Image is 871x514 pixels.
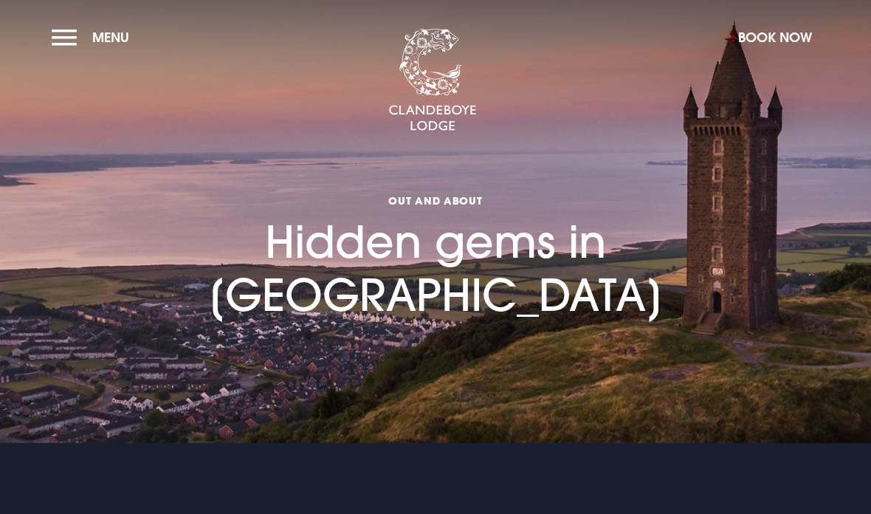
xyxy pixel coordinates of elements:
button: Menu [52,21,137,53]
button: Book Now [731,21,819,53]
h1: Hidden gems in [GEOGRAPHIC_DATA] [140,129,731,321]
img: Clandeboye Lodge [388,29,477,132]
span: Out and About [140,193,731,208]
span: Menu [92,29,129,46]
